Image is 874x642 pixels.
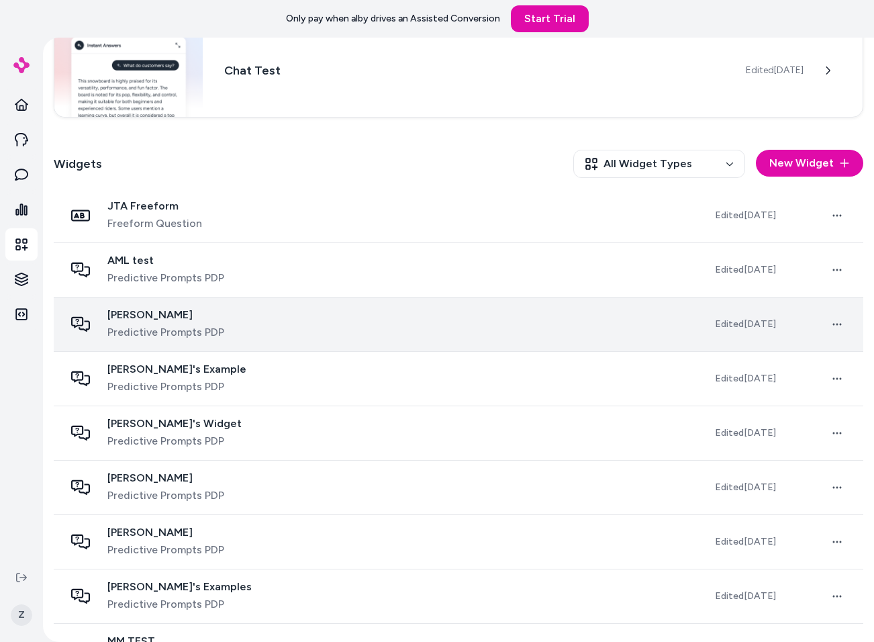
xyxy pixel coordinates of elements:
[107,308,224,322] span: [PERSON_NAME]
[107,324,224,340] span: Predictive Prompts PDP
[715,210,776,221] span: Edited [DATE]
[54,24,863,118] a: Chat widgetChat TestEdited[DATE]
[11,604,32,626] span: Z
[54,154,102,173] h2: Widgets
[8,594,35,637] button: Z
[573,150,745,178] button: All Widget Types
[107,488,224,504] span: Predictive Prompts PDP
[107,580,252,594] span: [PERSON_NAME]'s Examples
[756,150,863,177] button: New Widget
[715,481,776,493] span: Edited [DATE]
[715,373,776,384] span: Edited [DATE]
[107,379,246,395] span: Predictive Prompts PDP
[107,471,224,485] span: [PERSON_NAME]
[107,216,202,232] span: Freeform Question
[715,318,776,330] span: Edited [DATE]
[715,264,776,275] span: Edited [DATE]
[107,433,242,449] span: Predictive Prompts PDP
[107,199,202,213] span: JTA Freeform
[107,542,224,558] span: Predictive Prompts PDP
[13,57,30,73] img: alby Logo
[107,526,224,539] span: [PERSON_NAME]
[107,596,252,612] span: Predictive Prompts PDP
[286,12,500,26] p: Only pay when alby drives an Assisted Conversion
[107,270,224,286] span: Predictive Prompts PDP
[107,254,224,267] span: AML test
[224,61,724,80] h3: Chat Test
[511,5,589,32] a: Start Trial
[107,363,246,376] span: [PERSON_NAME]'s Example
[715,536,776,547] span: Edited [DATE]
[54,24,203,117] img: Chat widget
[715,590,776,602] span: Edited [DATE]
[746,64,804,77] span: Edited [DATE]
[715,427,776,439] span: Edited [DATE]
[107,417,242,430] span: [PERSON_NAME]'s Widget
